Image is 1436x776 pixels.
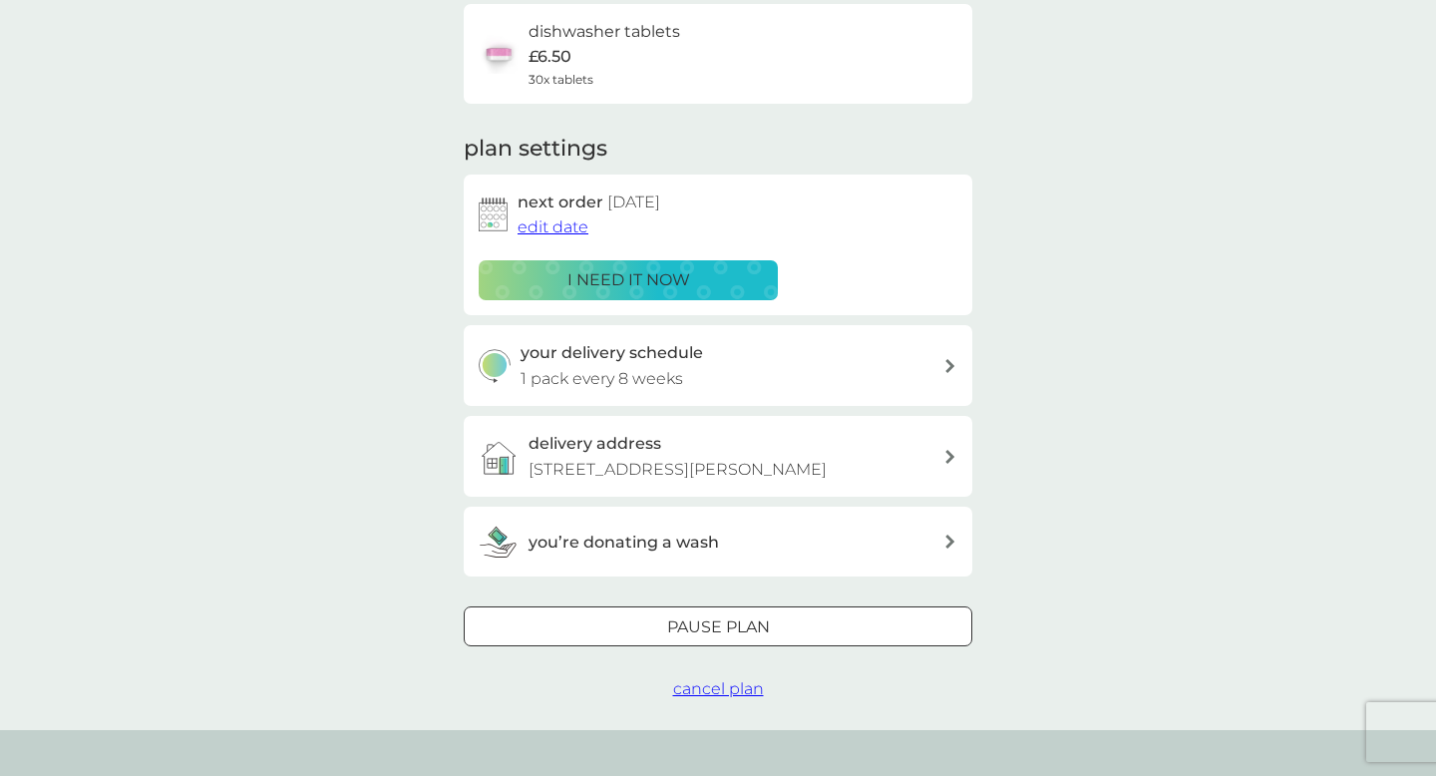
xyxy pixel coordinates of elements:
[518,217,588,236] span: edit date
[529,431,661,457] h3: delivery address
[529,44,571,70] p: £6.50
[464,507,972,577] button: you’re donating a wash
[529,19,680,45] h6: dishwasher tablets
[673,679,764,698] span: cancel plan
[667,614,770,640] p: Pause plan
[479,260,778,300] button: i need it now
[529,70,593,89] span: 30x tablets
[464,134,607,165] h2: plan settings
[529,530,719,556] h3: you’re donating a wash
[464,416,972,497] a: delivery address[STREET_ADDRESS][PERSON_NAME]
[518,214,588,240] button: edit date
[464,606,972,646] button: Pause plan
[464,325,972,406] button: your delivery schedule1 pack every 8 weeks
[607,193,660,211] span: [DATE]
[673,676,764,702] button: cancel plan
[529,457,827,483] p: [STREET_ADDRESS][PERSON_NAME]
[521,366,683,392] p: 1 pack every 8 weeks
[521,340,703,366] h3: your delivery schedule
[479,34,519,74] img: dishwasher tablets
[567,267,690,293] p: i need it now
[518,190,660,215] h2: next order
